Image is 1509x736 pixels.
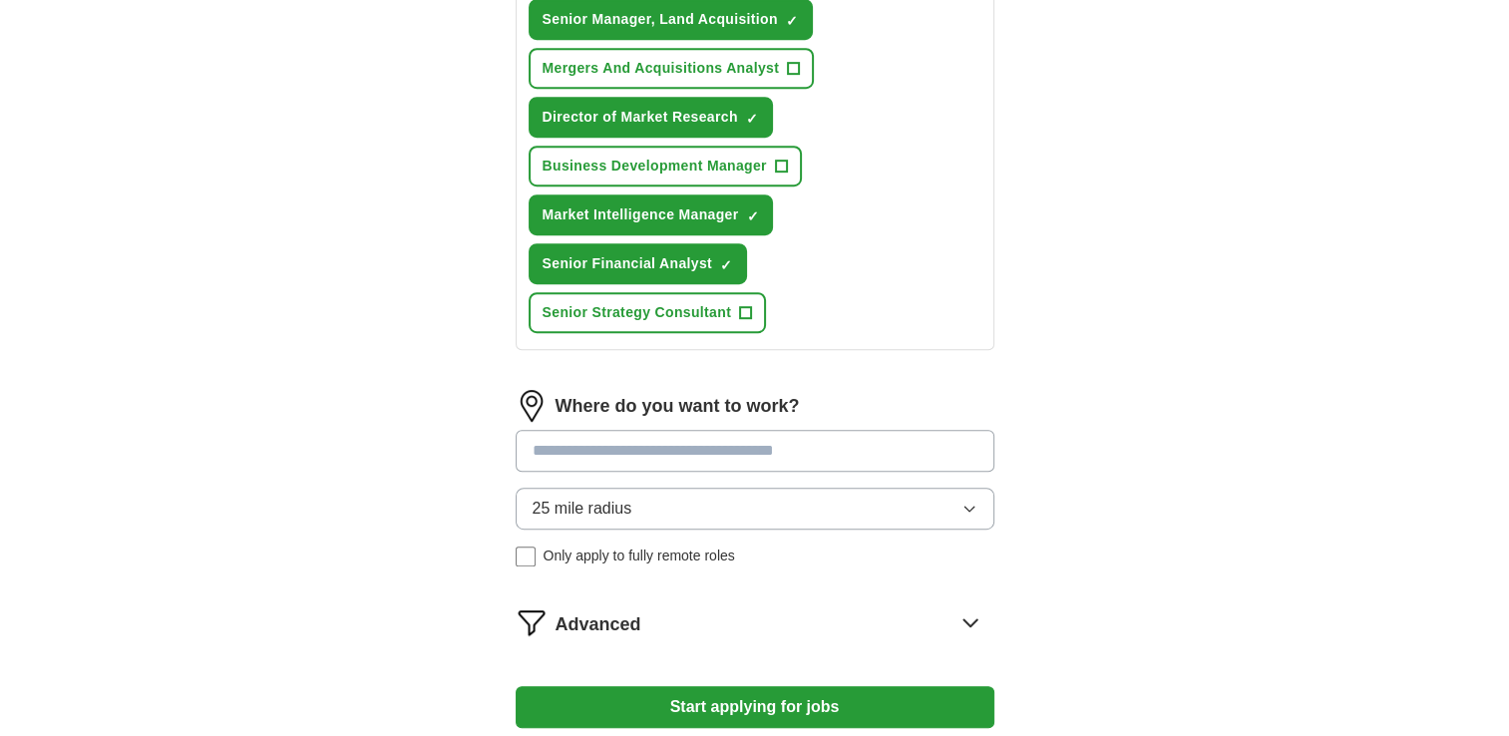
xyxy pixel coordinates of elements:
[544,546,735,566] span: Only apply to fully remote roles
[529,48,815,89] button: Mergers And Acquisitions Analyst
[529,97,773,138] button: Director of Market Research✓
[543,9,778,30] span: Senior Manager, Land Acquisition
[543,253,712,274] span: Senior Financial Analyst
[720,257,732,273] span: ✓
[529,292,767,333] button: Senior Strategy Consultant
[746,208,758,224] span: ✓
[516,488,994,530] button: 25 mile radius
[543,302,732,323] span: Senior Strategy Consultant
[516,686,994,728] button: Start applying for jobs
[746,111,758,127] span: ✓
[516,547,536,566] input: Only apply to fully remote roles
[543,204,739,225] span: Market Intelligence Manager
[543,58,780,79] span: Mergers And Acquisitions Analyst
[786,13,798,29] span: ✓
[516,606,548,638] img: filter
[543,107,738,128] span: Director of Market Research
[556,611,641,638] span: Advanced
[529,194,774,235] button: Market Intelligence Manager✓
[556,393,800,420] label: Where do you want to work?
[529,146,802,186] button: Business Development Manager
[533,497,632,521] span: 25 mile radius
[516,390,548,422] img: location.png
[529,243,747,284] button: Senior Financial Analyst✓
[543,156,767,177] span: Business Development Manager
